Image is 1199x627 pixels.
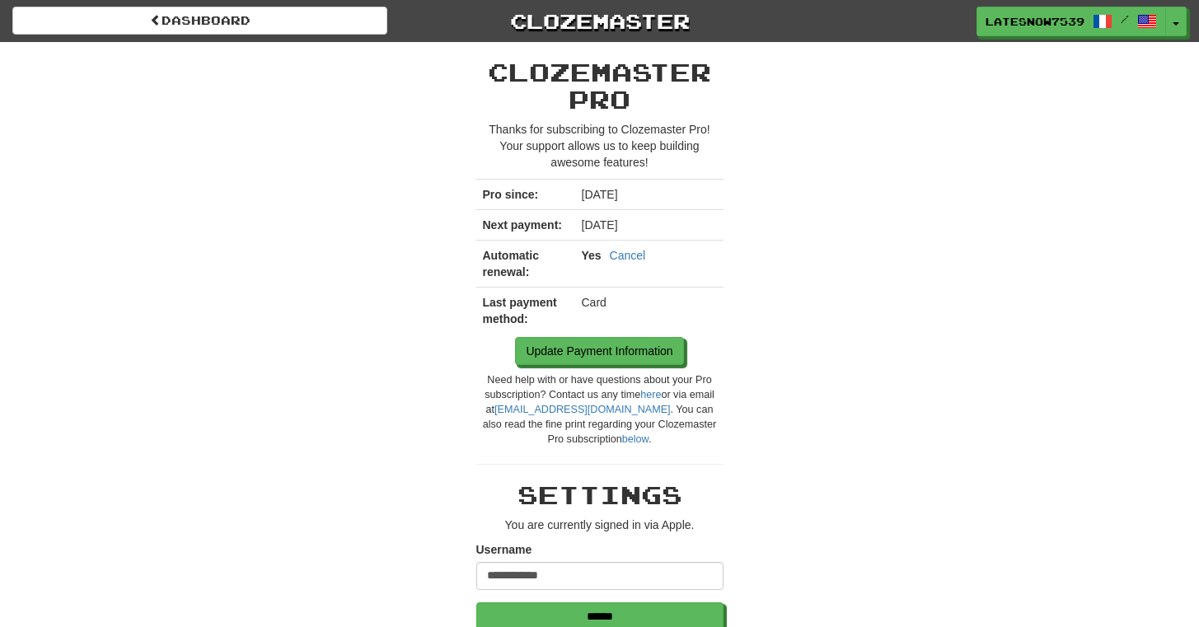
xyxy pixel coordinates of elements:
div: Need help with or have questions about your Pro subscription? Contact us any time or via email at... [476,373,724,447]
a: Update Payment Information [515,337,683,365]
td: [DATE] [575,180,724,210]
a: Cancel [610,247,646,264]
a: Dashboard [12,7,387,35]
a: here [640,389,661,400]
h2: Clozemaster Pro [476,58,724,113]
strong: Automatic renewal: [483,249,539,278]
a: LateSnow7539 / [977,7,1166,36]
td: [DATE] [575,210,724,241]
span: / [1121,13,1129,25]
a: below [622,433,649,445]
a: Clozemaster [412,7,787,35]
strong: Last payment method: [483,296,557,325]
span: LateSnow7539 [986,14,1084,29]
p: You are currently signed in via Apple. [476,517,724,533]
p: Thanks for subscribing to Clozemaster Pro! Your support allows us to keep building awesome features! [476,121,724,171]
label: Username [476,541,532,558]
a: [EMAIL_ADDRESS][DOMAIN_NAME] [494,404,670,415]
h2: Settings [476,481,724,508]
strong: Yes [582,249,602,262]
td: Card [575,288,724,335]
strong: Pro since: [483,188,539,201]
strong: Next payment: [483,218,562,232]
